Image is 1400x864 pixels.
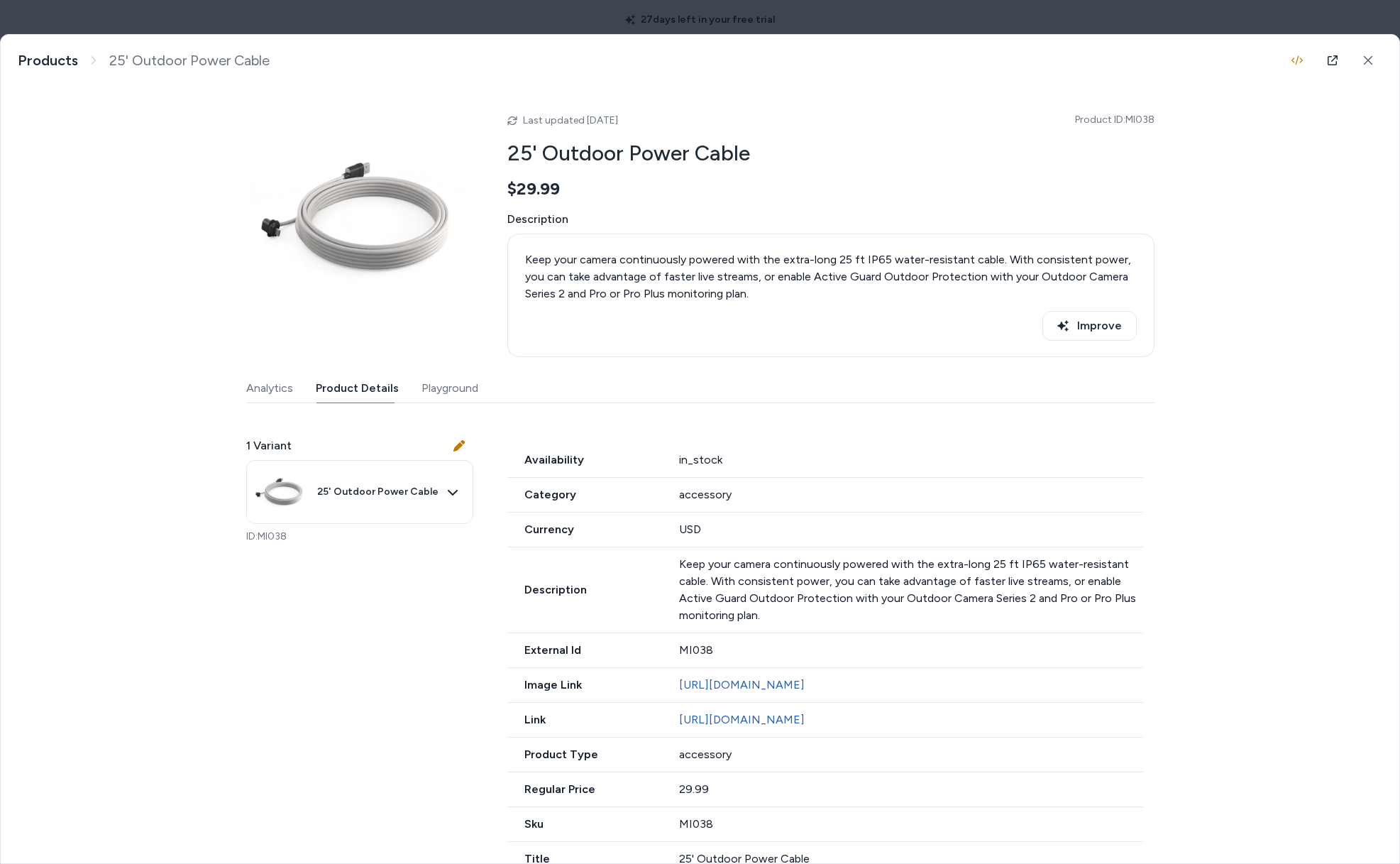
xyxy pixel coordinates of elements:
button: 25' Outdoor Power Cable [246,460,473,524]
button: Analytics [246,374,293,403]
a: Products [18,52,78,70]
span: $29.99 [507,178,560,199]
span: External Id [507,642,663,659]
span: Description [507,211,1154,228]
button: Product Details [316,374,399,403]
span: Sku [507,816,663,833]
span: Link [507,711,663,728]
button: Improve [1042,311,1137,341]
div: MI038 [679,816,1143,833]
span: Availability [507,452,663,469]
p: Keep your camera continuously powered with the extra-long 25 ft IP65 water-resistant cable. With ... [525,251,1137,302]
button: Playground [421,374,478,403]
div: in_stock [679,452,1143,469]
span: Product ID: MI038 [1075,113,1154,127]
img: 25ft-cable.png [246,103,473,330]
img: 25ft-cable.png [252,464,309,520]
span: Currency [507,521,663,538]
span: Description [507,581,663,598]
div: accessory [679,746,1143,763]
p: ID: MI038 [246,530,473,544]
p: Keep your camera continuously powered with the extra-long 25 ft IP65 water-resistant cable. With ... [679,556,1143,624]
h2: 25' Outdoor Power Cable [507,140,1154,167]
div: accessory [679,486,1143,503]
span: Product Type [507,746,663,763]
div: USD [679,521,1143,538]
a: [URL][DOMAIN_NAME] [679,678,805,691]
span: Category [507,486,663,503]
span: 25' Outdoor Power Cable [317,486,439,498]
div: MI038 [679,642,1143,659]
nav: breadcrumb [18,52,270,70]
span: 25' Outdoor Power Cable [109,52,270,70]
a: [URL][DOMAIN_NAME] [679,713,805,726]
div: 29.99 [679,781,1143,798]
span: Image Link [507,677,663,694]
span: Last updated [DATE] [523,114,618,126]
span: Regular Price [507,781,663,798]
span: 1 Variant [246,437,292,454]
